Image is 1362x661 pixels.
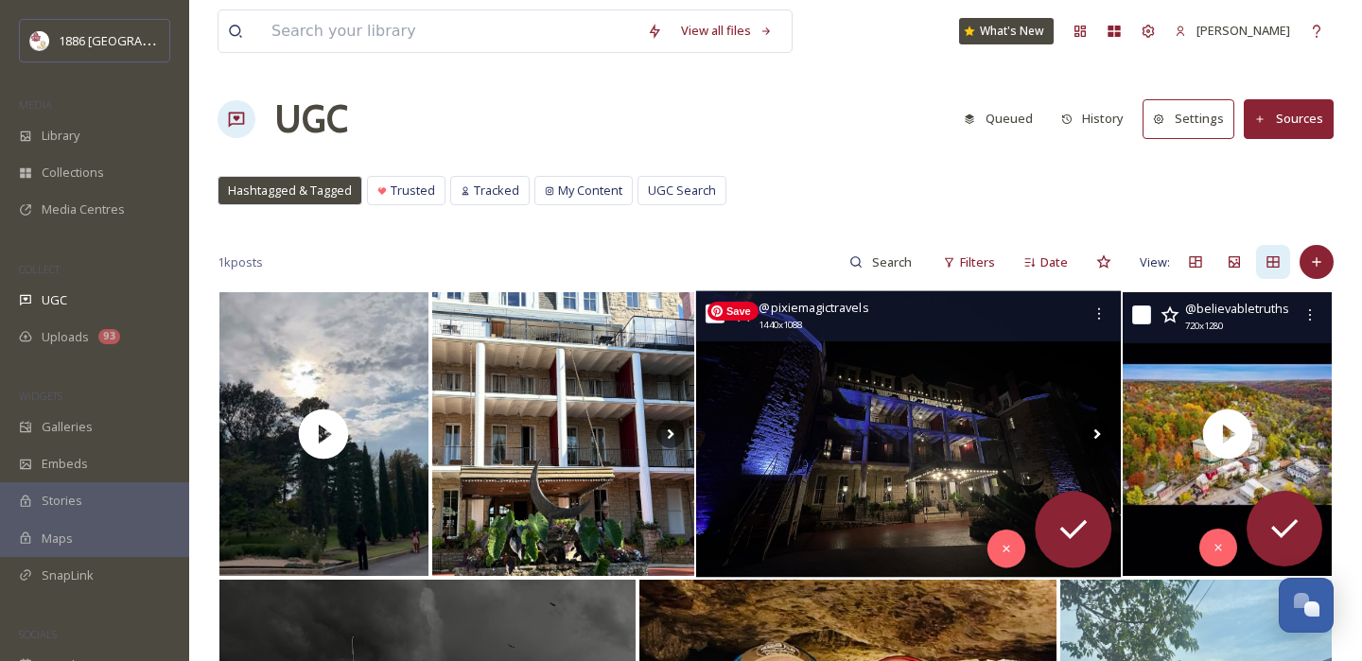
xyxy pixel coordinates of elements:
[558,182,622,200] span: My Content
[228,182,352,200] span: Hashtagged & Tagged
[1279,578,1334,633] button: Open Chat
[42,566,94,584] span: SnapLink
[1052,100,1144,137] a: History
[1143,99,1234,138] button: Settings
[218,253,263,271] span: 1k posts
[960,253,995,271] span: Filters
[1052,100,1134,137] button: History
[219,292,428,576] img: thumbnail
[954,100,1042,137] button: Queued
[42,455,88,473] span: Embeds
[696,291,1122,578] img: Survived the Crescent Hotel Ghost Tour… unless this is a ghost posting 👻 Historic hauntings, cree...
[863,243,924,281] input: Search
[274,91,348,148] a: UGC
[707,302,759,321] span: Save
[42,492,82,510] span: Stories
[19,262,60,276] span: COLLECT
[42,328,89,346] span: Uploads
[1040,253,1068,271] span: Date
[1140,253,1170,271] span: View:
[1165,12,1300,49] a: [PERSON_NAME]
[1185,300,1289,317] span: @ believabletruths
[42,418,93,436] span: Galleries
[1185,320,1223,333] span: 720 x 1280
[959,18,1054,44] a: What's New
[672,12,782,49] a: View all files
[19,389,62,403] span: WIDGETS
[42,164,104,182] span: Collections
[474,182,519,200] span: Tracked
[1196,22,1290,39] span: [PERSON_NAME]
[432,292,694,576] img: The one where we stayed in a haunted hotel 👻🖤🫣#1886crescenthotel #eurekasprings
[19,97,52,112] span: MEDIA
[1244,99,1334,138] button: Sources
[262,10,637,52] input: Search your library
[19,627,57,641] span: SOCIALS
[648,182,716,200] span: UGC Search
[1123,292,1332,576] img: thumbnail
[759,299,868,316] span: @ pixiemagictravels
[42,530,73,548] span: Maps
[42,127,79,145] span: Library
[98,329,120,344] div: 93
[954,100,1052,137] a: Queued
[42,200,125,218] span: Media Centres
[59,31,208,49] span: 1886 [GEOGRAPHIC_DATA]
[391,182,435,200] span: Trusted
[42,291,67,309] span: UGC
[1143,99,1244,138] a: Settings
[759,319,801,333] span: 1440 x 1088
[30,31,49,50] img: logos.png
